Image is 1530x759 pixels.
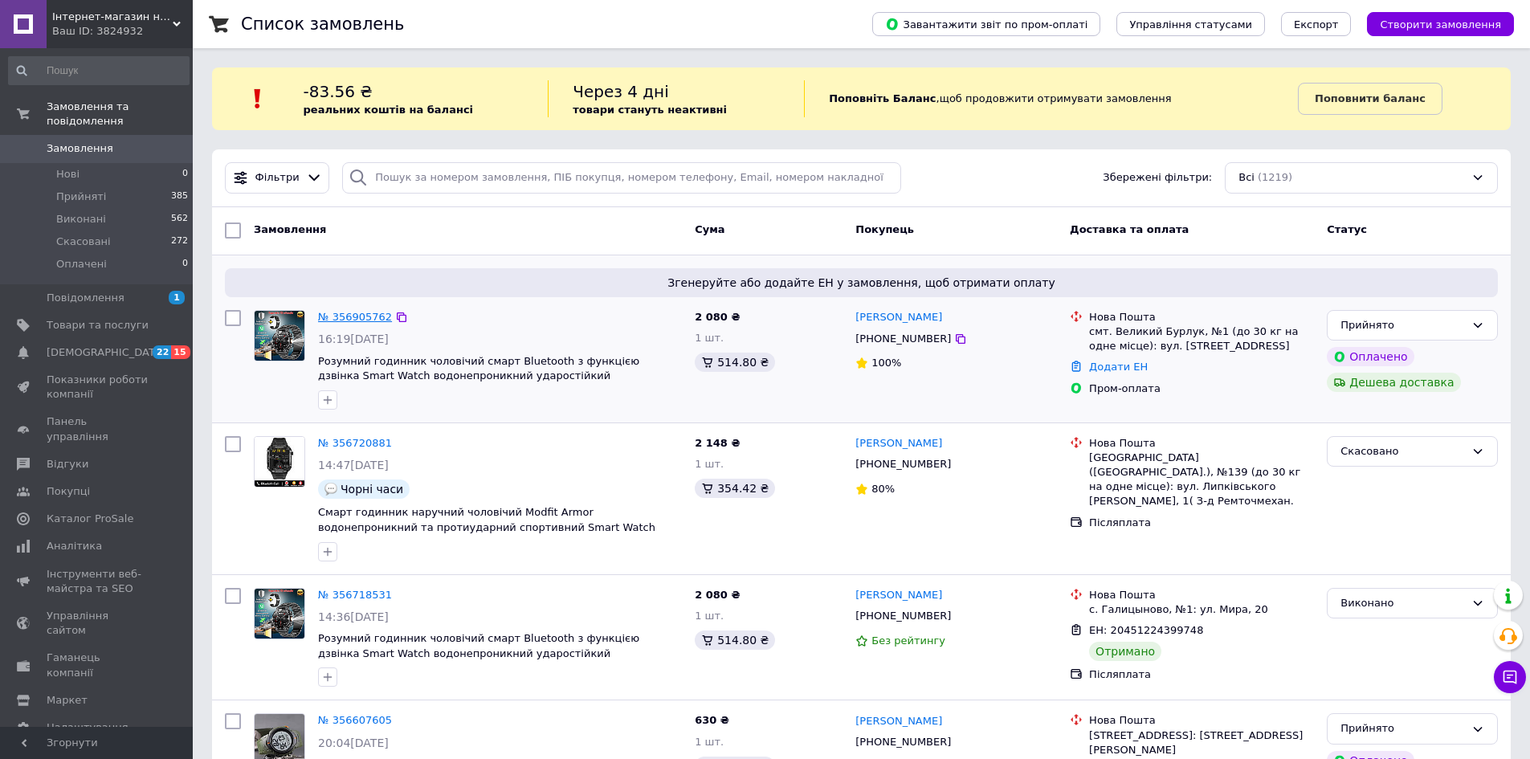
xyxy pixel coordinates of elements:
a: [PERSON_NAME] [855,714,942,729]
span: 562 [171,212,188,226]
span: Повідомлення [47,291,124,305]
img: :speech_balloon: [324,483,337,496]
div: 354.42 ₴ [695,479,775,498]
div: Отримано [1089,642,1161,661]
b: реальних коштів на балансі [304,104,474,116]
span: Інтернет-магазин наручних годинників Time-Step [52,10,173,24]
a: Фото товару [254,310,305,361]
a: Додати ЕН [1089,361,1148,373]
span: Замовлення та повідомлення [47,100,193,129]
span: Налаштування [47,720,129,735]
div: Скасовано [1340,443,1465,460]
img: Фото товару [255,311,304,361]
span: Гаманець компанії [47,651,149,679]
span: 80% [871,483,895,495]
div: Післяплата [1089,516,1314,530]
b: Поповнити баланс [1315,92,1426,104]
span: 2 080 ₴ [695,311,740,323]
input: Пошук [8,56,190,85]
div: смт. Великий Бурлук, №1 (до 30 кг на одне місце): вул. [STREET_ADDRESS] [1089,324,1314,353]
span: Товари та послуги [47,318,149,333]
button: Управління статусами [1116,12,1265,36]
div: [STREET_ADDRESS]: [STREET_ADDRESS][PERSON_NAME] [1089,728,1314,757]
span: Завантажити звіт по пром-оплаті [885,17,1087,31]
div: с. Галицыново, №1: ул. Мира, 20 [1089,602,1314,617]
span: Аналітика [47,539,102,553]
div: Дешева доставка [1327,373,1460,392]
input: Пошук за номером замовлення, ПІБ покупця, номером телефону, Email, номером накладної [342,162,901,194]
span: Через 4 дні [573,82,669,101]
a: [PERSON_NAME] [855,436,942,451]
div: 514.80 ₴ [695,353,775,372]
button: Завантажити звіт по пром-оплаті [872,12,1100,36]
button: Створити замовлення [1367,12,1514,36]
h1: Список замовлень [241,14,404,34]
span: Виконані [56,212,106,226]
span: Показники роботи компанії [47,373,149,402]
div: Нова Пошта [1089,310,1314,324]
a: № 356607605 [318,714,392,726]
div: [PHONE_NUMBER] [852,328,954,349]
a: [PERSON_NAME] [855,310,942,325]
div: Післяплата [1089,667,1314,682]
span: 0 [182,167,188,182]
div: Нова Пошта [1089,713,1314,728]
span: ЕН: 20451224399748 [1089,624,1203,636]
span: Замовлення [254,223,326,235]
span: Доставка та оплата [1070,223,1189,235]
span: Каталог ProSale [47,512,133,526]
div: [PHONE_NUMBER] [852,454,954,475]
div: Пром-оплата [1089,382,1314,396]
b: Поповніть Баланс [829,92,936,104]
span: Cума [695,223,724,235]
span: 20:04[DATE] [318,737,389,749]
a: Фото товару [254,436,305,488]
span: Покупець [855,223,914,235]
div: , щоб продовжити отримувати замовлення [804,80,1298,117]
span: Збережені фільтри: [1103,170,1212,186]
a: № 356905762 [318,311,392,323]
span: 1 шт. [695,736,724,748]
img: Фото товару [255,589,304,639]
span: Експорт [1294,18,1339,31]
div: Нова Пошта [1089,588,1314,602]
span: Інструменти веб-майстра та SEO [47,567,149,596]
span: Управління статусами [1129,18,1252,31]
span: 100% [871,357,901,369]
div: Прийнято [1340,317,1465,334]
div: Прийнято [1340,720,1465,737]
a: Розумний годинник чоловічий смарт Bluetooth з функцією дзвінка Smart Watch водонепроникний ударос... [318,355,639,382]
img: :exclamation: [246,87,270,111]
span: 16:19[DATE] [318,333,389,345]
span: 14:47[DATE] [318,459,389,471]
a: [PERSON_NAME] [855,588,942,603]
span: Згенеруйте або додайте ЕН у замовлення, щоб отримати оплату [231,275,1491,291]
div: Нова Пошта [1089,436,1314,451]
span: Покупці [47,484,90,499]
span: Всі [1238,170,1255,186]
span: Розумний годинник чоловічий смарт Bluetooth з функцією дзвінка Smart Watch водонепроникний ударос... [318,632,639,659]
a: № 356720881 [318,437,392,449]
a: Створити замовлення [1351,18,1514,30]
div: [PHONE_NUMBER] [852,732,954,753]
span: 1 [169,291,185,304]
span: 385 [171,190,188,204]
span: -83.56 ₴ [304,82,373,101]
span: 2 080 ₴ [695,589,740,601]
span: (1219) [1258,171,1292,183]
span: Створити замовлення [1380,18,1501,31]
span: 1 шт. [695,610,724,622]
span: 630 ₴ [695,714,729,726]
span: Чорні часи [341,483,403,496]
a: № 356718531 [318,589,392,601]
span: 1 шт. [695,332,724,344]
button: Експорт [1281,12,1352,36]
span: Нові [56,167,80,182]
span: [DEMOGRAPHIC_DATA] [47,345,165,360]
a: Смарт годинник наручний чоловічий Modfit Armor водонепроникний та протиударний спортивний Smart W... [318,506,655,548]
div: [PHONE_NUMBER] [852,606,954,626]
span: Статус [1327,223,1367,235]
span: 22 [153,345,171,359]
